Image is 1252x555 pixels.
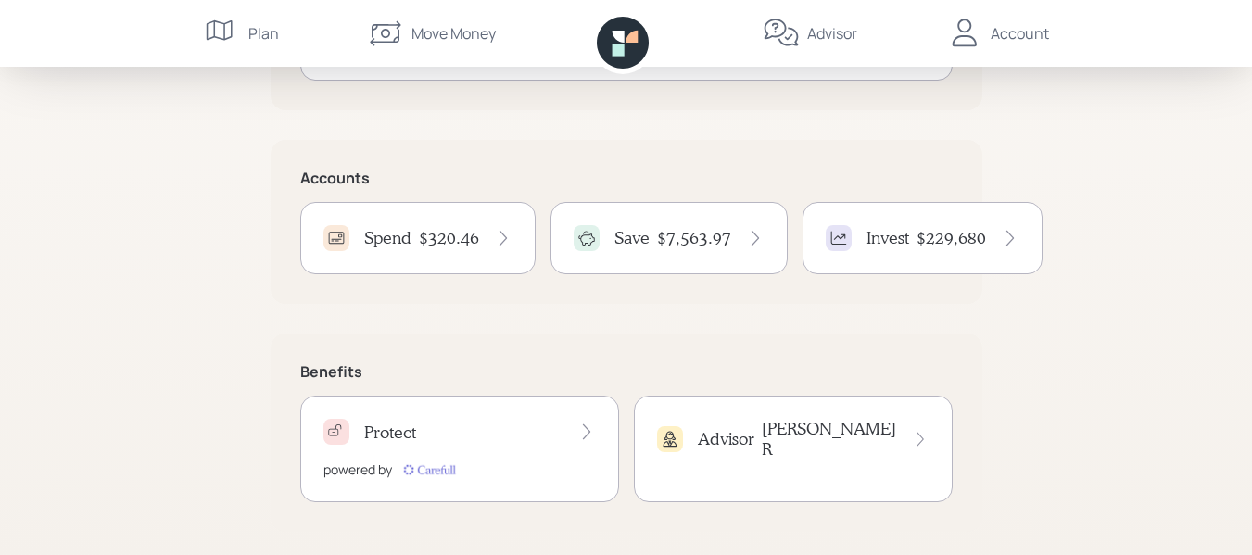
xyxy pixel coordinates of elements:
h4: $229,680 [917,228,986,248]
h5: Benefits [300,363,953,381]
h4: Advisor [698,429,754,449]
h4: $320.46 [419,228,479,248]
h4: Invest [866,228,909,248]
div: Advisor [807,22,857,44]
h4: Protect [364,423,416,443]
h5: Accounts [300,170,953,187]
div: powered by [323,460,392,479]
h4: Spend [364,228,411,248]
div: Account [991,22,1049,44]
h4: Save [614,228,650,248]
img: carefull-M2HCGCDH.digested.png [399,460,459,479]
h4: [PERSON_NAME] R [762,419,898,459]
div: Move Money [411,22,496,44]
h4: $7,563.97 [657,228,731,248]
div: Plan [248,22,279,44]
